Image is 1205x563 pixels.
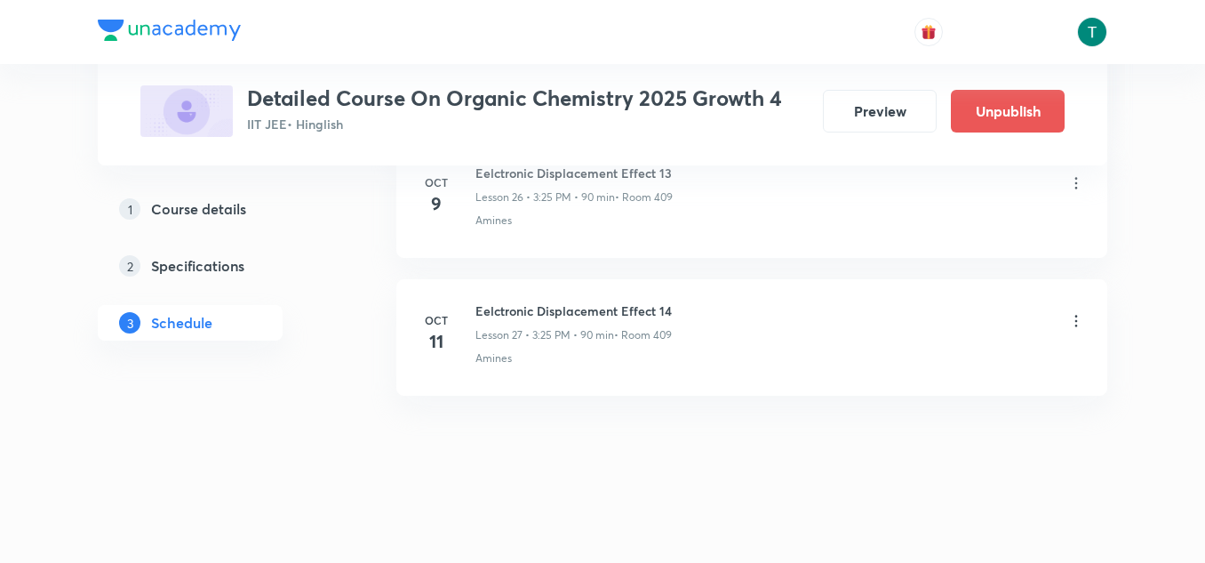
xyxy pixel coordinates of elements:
p: Lesson 26 • 3:25 PM • 90 min [475,189,615,205]
p: Lesson 27 • 3:25 PM • 90 min [475,327,614,343]
h6: Eelctronic Displacement Effect 13 [475,164,673,182]
p: 1 [119,198,140,220]
h5: Course details [151,198,246,220]
h4: 9 [419,190,454,217]
img: 7CAA1A09-2518-439A-BC5C-931FB3C9EBCB_plus.png [140,85,233,137]
p: • Room 409 [614,327,672,343]
img: Company Logo [98,20,241,41]
p: IIT JEE • Hinglish [247,115,782,133]
h5: Specifications [151,255,244,277]
h6: Oct [419,312,454,328]
h6: Eelctronic Displacement Effect 14 [475,302,672,320]
p: Amines [475,213,512,229]
img: avatar [921,24,937,40]
h6: Oct [419,174,454,190]
p: 2 [119,255,140,277]
a: 2Specifications [98,248,339,284]
button: Unpublish [951,90,1065,133]
a: Company Logo [98,20,241,45]
p: • Room 409 [615,189,673,205]
button: avatar [914,18,943,46]
h3: Detailed Course On Organic Chemistry 2025 Growth 4 [247,85,782,111]
img: Tajvendra Singh [1077,17,1107,47]
p: Amines [475,350,512,366]
a: 1Course details [98,191,339,227]
p: 3 [119,312,140,334]
button: Preview [823,90,937,133]
h4: 11 [419,328,454,355]
h5: Schedule [151,312,212,334]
